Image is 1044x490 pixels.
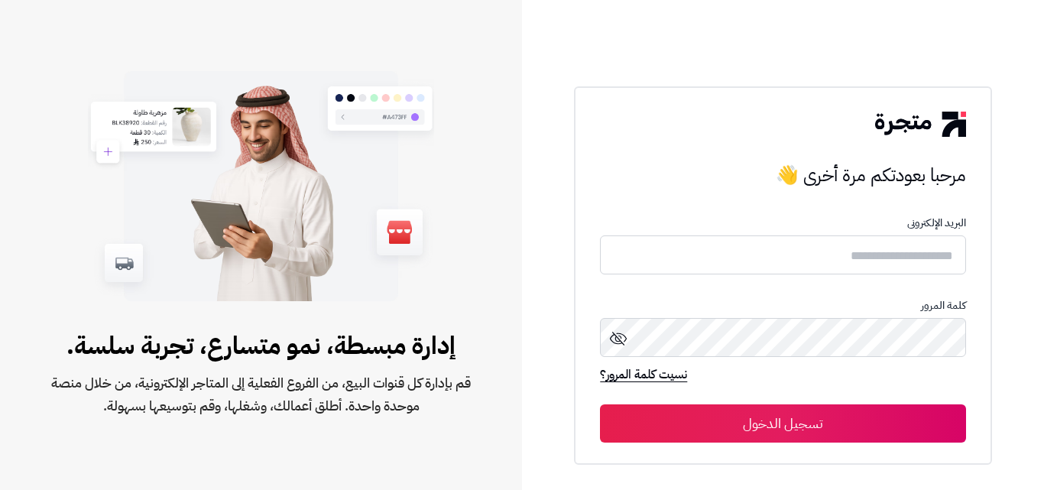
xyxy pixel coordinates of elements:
[49,327,473,364] span: إدارة مبسطة، نمو متسارع، تجربة سلسة.
[600,217,965,229] p: البريد الإلكترونى
[600,404,965,443] button: تسجيل الدخول
[600,365,687,387] a: نسيت كلمة المرور؟
[49,372,473,417] span: قم بإدارة كل قنوات البيع، من الفروع الفعلية إلى المتاجر الإلكترونية، من خلال منصة موحدة واحدة. أط...
[875,112,965,136] img: logo-2.png
[600,300,965,312] p: كلمة المرور
[600,160,965,190] h3: مرحبا بعودتكم مرة أخرى 👋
